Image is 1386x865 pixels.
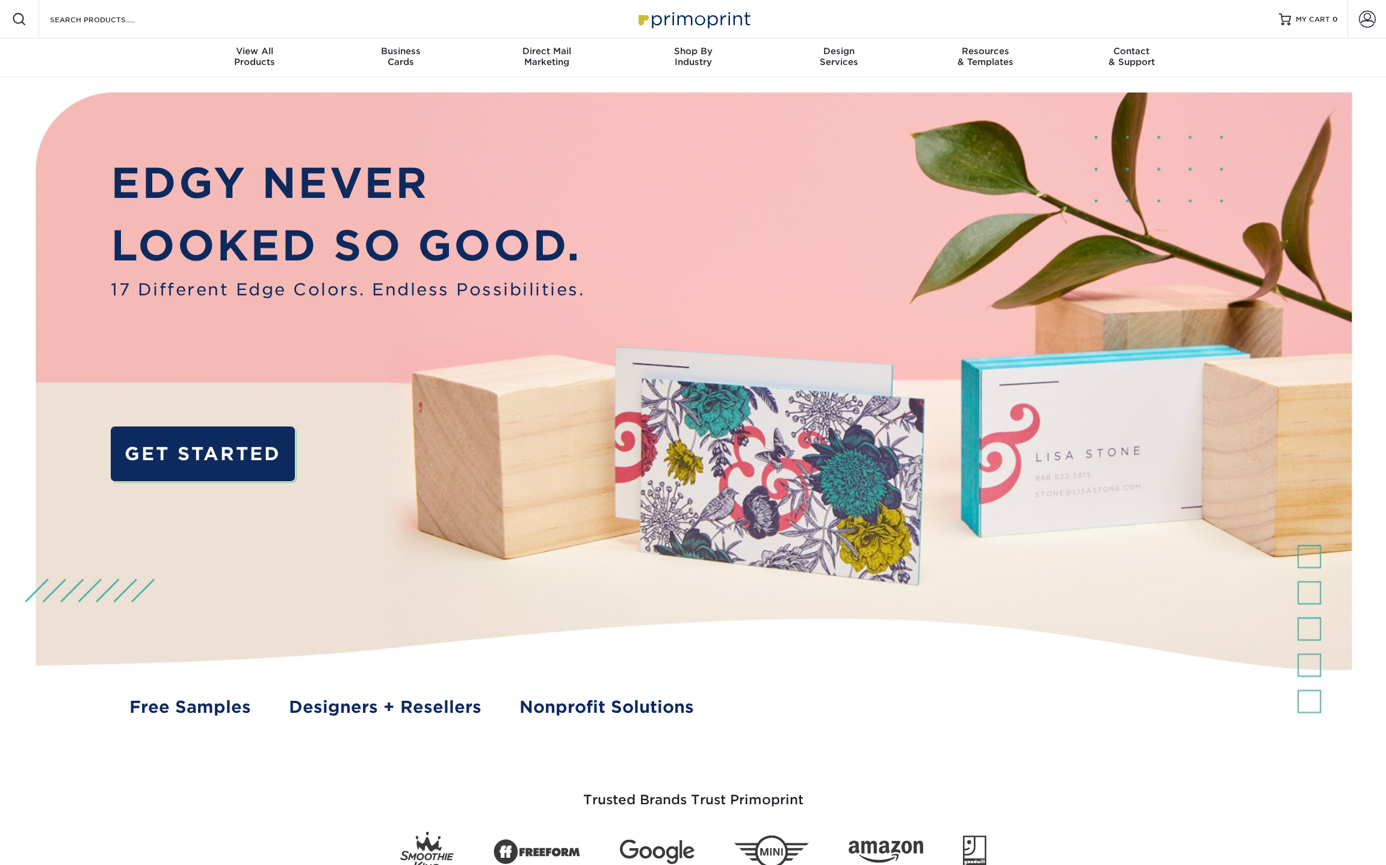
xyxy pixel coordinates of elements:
[633,6,753,32] img: Primoprint
[519,695,694,719] a: Nonprofit Solutions
[620,46,766,57] span: Shop By
[849,840,923,863] img: Amazon
[1059,46,1205,67] div: & Support
[912,38,1059,77] a: Resources& Templates
[182,46,328,67] div: Products
[1296,14,1330,25] span: MY CART
[111,277,584,302] span: 17 Different Edge Colors. Endless Possibilities.
[474,38,620,77] a: Direct MailMarketing
[474,46,620,57] span: Direct Mail
[327,38,474,77] a: BusinessCards
[341,763,1045,822] h3: Trusted Brands Trust Primoprint
[49,12,166,26] input: SEARCH PRODUCTS.....
[912,46,1059,67] div: & Templates
[912,46,1059,57] span: Resources
[111,152,584,215] p: EDGY NEVER
[766,38,912,77] a: DesignServices
[111,426,295,481] a: GET STARTED
[766,46,912,67] div: Services
[620,38,766,77] a: Shop ByIndustry
[620,839,695,864] img: Google
[1332,15,1338,23] span: 0
[474,46,620,67] div: Marketing
[182,46,328,57] span: View All
[327,46,474,57] span: Business
[327,46,474,67] div: Cards
[766,46,912,57] span: Design
[620,46,766,67] div: Industry
[1059,38,1205,77] a: Contact& Support
[129,695,251,719] a: Free Samples
[289,695,481,719] a: Designers + Resellers
[182,38,328,77] a: View AllProducts
[111,215,584,277] p: LOOKED SO GOOD.
[1059,46,1205,57] span: Contact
